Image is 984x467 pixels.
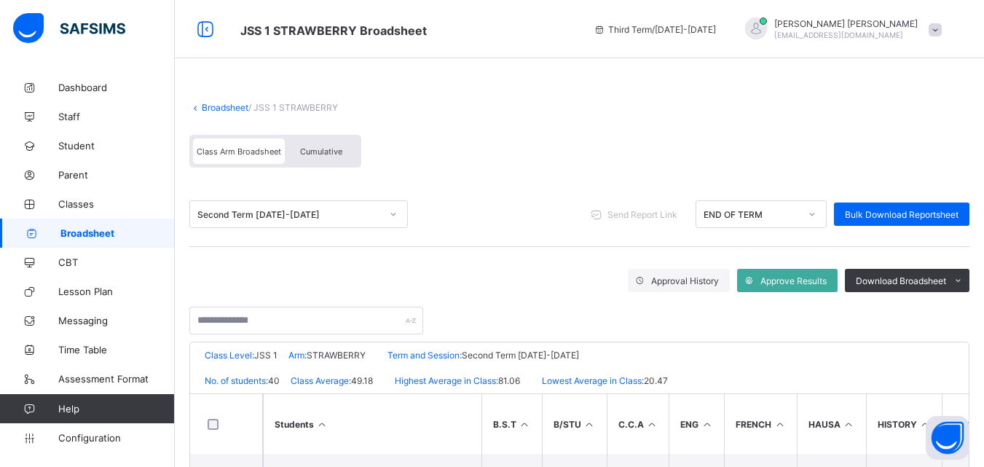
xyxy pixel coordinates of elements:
div: END OF TERM [704,209,800,220]
i: Sort Ascending [316,419,328,430]
span: Term and Session: [387,350,462,361]
span: Configuration [58,432,174,444]
span: Cumulative [300,146,342,157]
a: Broadsheet [202,102,248,113]
span: Broadsheet [60,227,175,239]
span: STRAWBERRY [307,350,366,361]
img: safsims [13,13,125,44]
span: Student [58,140,175,152]
span: Staff [58,111,175,122]
span: Arm: [288,350,307,361]
span: Download Broadsheet [856,275,946,286]
span: Assessment Format [58,373,175,385]
span: Class Level: [205,350,254,361]
span: Approval History [651,275,719,286]
span: 20.47 [644,375,668,386]
span: Parent [58,169,175,181]
span: Highest Average in Class: [395,375,498,386]
i: Sort in Ascending Order [843,419,855,430]
span: 81.06 [498,375,520,386]
div: Second Term [DATE]-[DATE] [197,209,381,220]
span: CBT [58,256,175,268]
span: Second Term [DATE]-[DATE] [462,350,579,361]
i: Sort in Ascending Order [646,419,658,430]
button: Open asap [926,416,969,460]
span: Approve Results [760,275,827,286]
span: Messaging [58,315,175,326]
span: [PERSON_NAME] [PERSON_NAME] [774,18,918,29]
span: Class Arm Broadsheet [240,23,427,38]
span: 49.18 [351,375,373,386]
th: C.C.A [607,394,669,454]
th: HISTORY [866,394,942,454]
span: Bulk Download Reportsheet [845,209,959,220]
th: ENG [669,394,724,454]
span: Time Table [58,344,175,356]
i: Sort in Ascending Order [701,419,713,430]
span: 40 [268,375,280,386]
span: Class Average: [291,375,351,386]
span: Classes [58,198,175,210]
th: HAUSA [797,394,866,454]
span: No. of students: [205,375,268,386]
th: B/STU [542,394,607,454]
span: Class Arm Broadsheet [197,146,281,157]
i: Sort in Ascending Order [774,419,786,430]
th: B.S.T [481,394,542,454]
th: Students [263,394,481,454]
span: Dashboard [58,82,175,93]
i: Sort in Ascending Order [519,419,531,430]
span: Lesson Plan [58,286,175,297]
i: Sort in Ascending Order [919,419,932,430]
span: JSS 1 [254,350,278,361]
span: Help [58,403,174,415]
th: FRENCH [724,394,797,454]
span: Lowest Average in Class: [542,375,644,386]
span: [EMAIL_ADDRESS][DOMAIN_NAME] [774,31,903,39]
span: session/term information [594,24,716,35]
i: Sort in Ascending Order [583,419,596,430]
div: CHRISTOPHERMOSES [731,17,949,42]
span: Send Report Link [607,209,677,220]
span: / JSS 1 STRAWBERRY [248,102,338,113]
